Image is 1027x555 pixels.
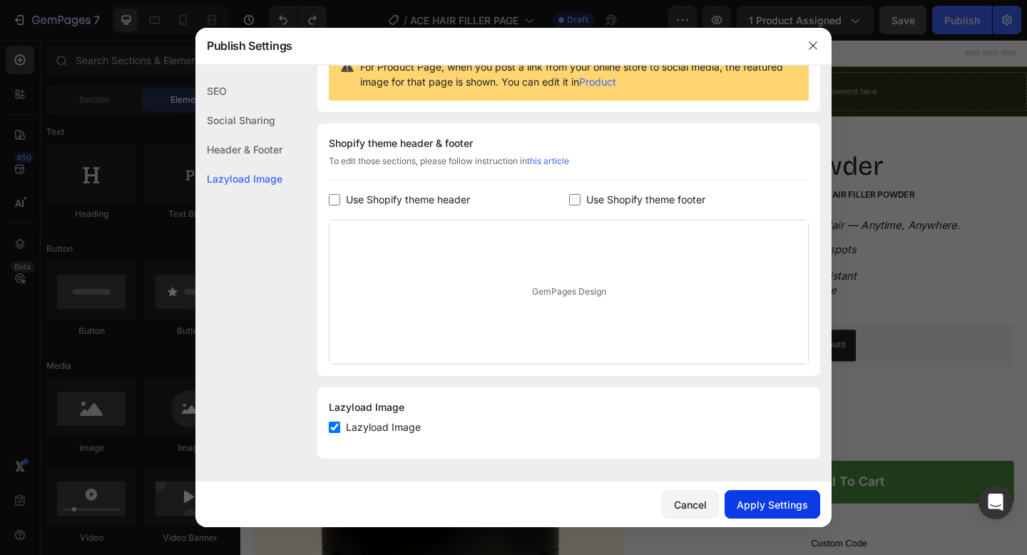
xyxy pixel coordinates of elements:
li: Easy to apply and remove [491,265,840,280]
div: Lazyload Image [329,399,809,416]
div: Drop element here [332,51,407,62]
button: Apply Settings [725,490,820,519]
div: To edit those sections, please follow instruction in [329,155,809,180]
p: The 2025 Top Rated Innovation in hair filler powder [463,162,840,174]
div: Drop element here [209,51,285,62]
img: CIumv63twf4CEAE=.png [479,324,496,341]
div: Open Intercom Messenger [979,485,1013,519]
div: Lazyload Image [195,164,282,193]
p: Our Secret to [PERSON_NAME] Hair — Anytime, Anywhere. [463,194,840,209]
legend: Colour: Brown [461,378,564,396]
span: Use Shopify theme header [346,191,470,208]
div: Add to cart [621,472,701,490]
div: Header & Footer [195,135,282,164]
a: Product [579,76,616,88]
div: Drop element here [617,51,693,62]
li: Long-lasting & sweat-resistant [491,250,840,265]
div: Shopify theme header & footer [329,135,809,152]
a: this article [527,156,569,166]
span: For Product Page, when you post a link from your online store to social media, the featured image... [360,59,797,89]
h1: Hair Filler Powder [461,118,842,158]
div: Publish Settings [195,27,794,64]
div: Cancel [674,497,707,512]
div: Pumper Bundles Volume Discount [507,324,658,339]
div: GemPages Design [329,220,808,364]
span: Lazyload Image [346,419,421,436]
button: Cancel [662,490,719,519]
div: Social Sharing [195,106,282,135]
span: Use Shopify theme footer [586,191,705,208]
div: Apply Settings [737,497,808,512]
li: Instantly covers thinning spots [491,220,840,235]
div: SEO [195,76,282,106]
button: Add to cart [461,458,842,504]
li: Natural-looking finish [491,235,840,250]
button: Pumper Bundles Volume Discount [467,315,670,350]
